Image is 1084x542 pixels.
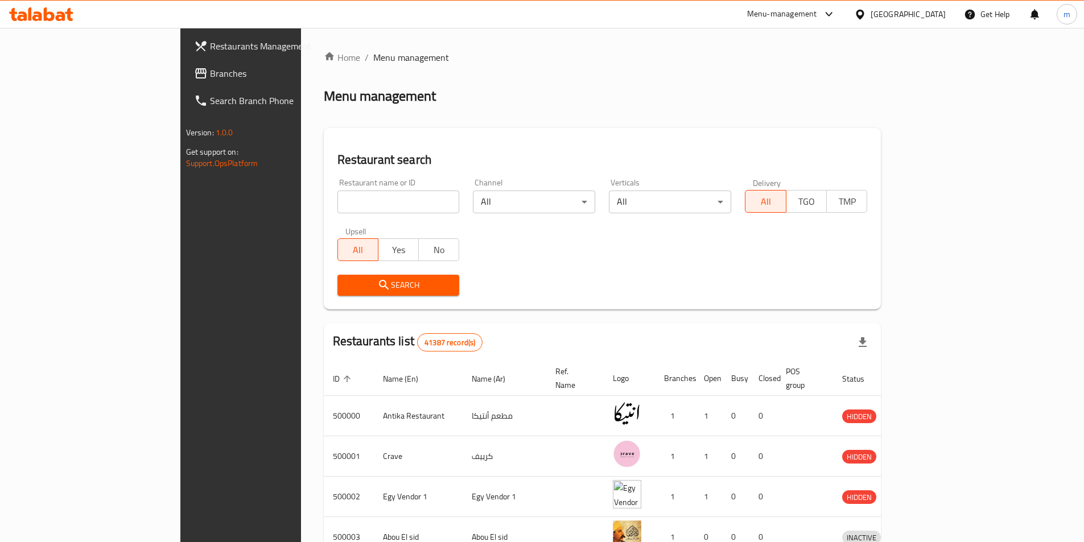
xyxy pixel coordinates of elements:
[186,156,258,171] a: Support.OpsPlatform
[337,151,868,168] h2: Restaurant search
[786,190,827,213] button: TGO
[749,361,777,396] th: Closed
[374,477,463,517] td: Egy Vendor 1
[842,450,876,464] div: HIDDEN
[463,396,546,436] td: مطعم أنتيكا
[749,396,777,436] td: 0
[555,365,590,392] span: Ref. Name
[1064,8,1070,20] span: m
[695,477,722,517] td: 1
[695,436,722,477] td: 1
[695,396,722,436] td: 1
[463,477,546,517] td: Egy Vendor 1
[343,242,374,258] span: All
[655,361,695,396] th: Branches
[345,227,366,235] label: Upsell
[333,333,483,351] h2: Restaurants list
[472,372,520,386] span: Name (Ar)
[383,242,414,258] span: Yes
[613,440,641,468] img: Crave
[374,396,463,436] td: Antika Restaurant
[210,94,352,107] span: Search Branch Phone
[186,144,238,159] span: Get support on:
[186,125,214,140] span: Version:
[655,436,695,477] td: 1
[655,477,695,517] td: 1
[747,7,817,21] div: Menu-management
[826,190,867,213] button: TMP
[849,329,876,356] div: Export file
[722,436,749,477] td: 0
[753,179,781,187] label: Delivery
[423,242,455,258] span: No
[871,8,946,20] div: [GEOGRAPHIC_DATA]
[609,191,731,213] div: All
[185,87,361,114] a: Search Branch Phone
[337,275,460,296] button: Search
[185,32,361,60] a: Restaurants Management
[722,361,749,396] th: Busy
[185,60,361,87] a: Branches
[749,477,777,517] td: 0
[655,396,695,436] td: 1
[749,436,777,477] td: 0
[418,238,459,261] button: No
[842,450,876,464] span: HIDDEN
[378,238,419,261] button: Yes
[324,87,436,105] h2: Menu management
[216,125,233,140] span: 1.0.0
[786,365,819,392] span: POS group
[365,51,369,64] li: /
[473,191,595,213] div: All
[210,39,352,53] span: Restaurants Management
[831,193,863,210] span: TMP
[750,193,781,210] span: All
[337,191,460,213] input: Search for restaurant name or ID..
[791,193,822,210] span: TGO
[210,67,352,80] span: Branches
[613,399,641,428] img: Antika Restaurant
[842,410,876,423] span: HIDDEN
[418,337,482,348] span: 41387 record(s)
[373,51,449,64] span: Menu management
[745,190,786,213] button: All
[347,278,451,292] span: Search
[333,372,355,386] span: ID
[463,436,546,477] td: كرييف
[695,361,722,396] th: Open
[324,51,881,64] nav: breadcrumb
[842,491,876,504] span: HIDDEN
[383,372,433,386] span: Name (En)
[337,238,378,261] button: All
[722,396,749,436] td: 0
[842,372,879,386] span: Status
[374,436,463,477] td: Crave
[613,480,641,508] img: Egy Vendor 1
[722,477,749,517] td: 0
[604,361,655,396] th: Logo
